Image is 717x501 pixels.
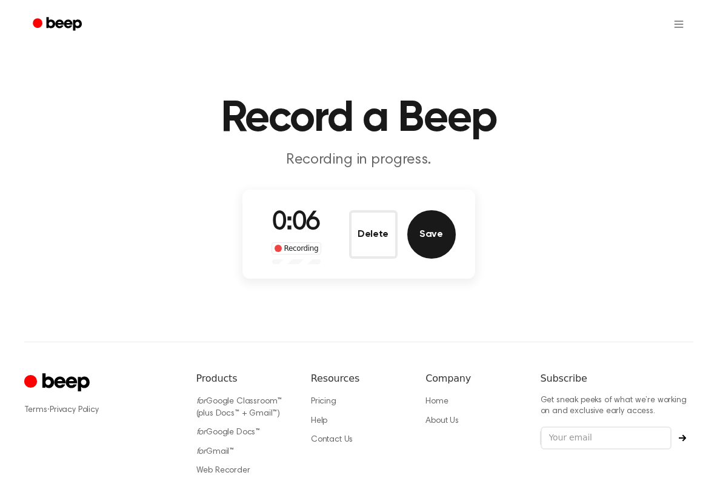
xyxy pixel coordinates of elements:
[672,434,693,442] button: Subscribe
[272,210,321,236] span: 0:06
[425,371,521,386] h6: Company
[349,210,398,259] button: Delete Audio Record
[311,436,353,444] a: Contact Us
[196,428,261,437] a: forGoogle Docs™
[196,428,207,437] i: for
[196,448,235,456] a: forGmail™
[24,404,177,416] div: ·
[50,406,99,414] a: Privacy Policy
[48,97,669,141] h1: Record a Beep
[196,466,250,475] a: Web Recorder
[311,397,336,406] a: Pricing
[272,242,322,254] div: Recording
[541,371,693,386] h6: Subscribe
[126,150,592,170] p: Recording in progress.
[196,448,207,456] i: for
[24,13,93,36] a: Beep
[664,10,693,39] button: Open menu
[24,406,47,414] a: Terms
[196,397,282,418] a: forGoogle Classroom™ (plus Docs™ + Gmail™)
[407,210,456,259] button: Save Audio Record
[425,397,448,406] a: Home
[541,426,672,450] input: Your email
[24,371,93,395] a: Cruip
[425,417,459,425] a: About Us
[196,371,292,386] h6: Products
[196,397,207,406] i: for
[311,417,327,425] a: Help
[311,371,406,386] h6: Resources
[541,396,693,417] p: Get sneak peeks of what we’re working on and exclusive early access.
